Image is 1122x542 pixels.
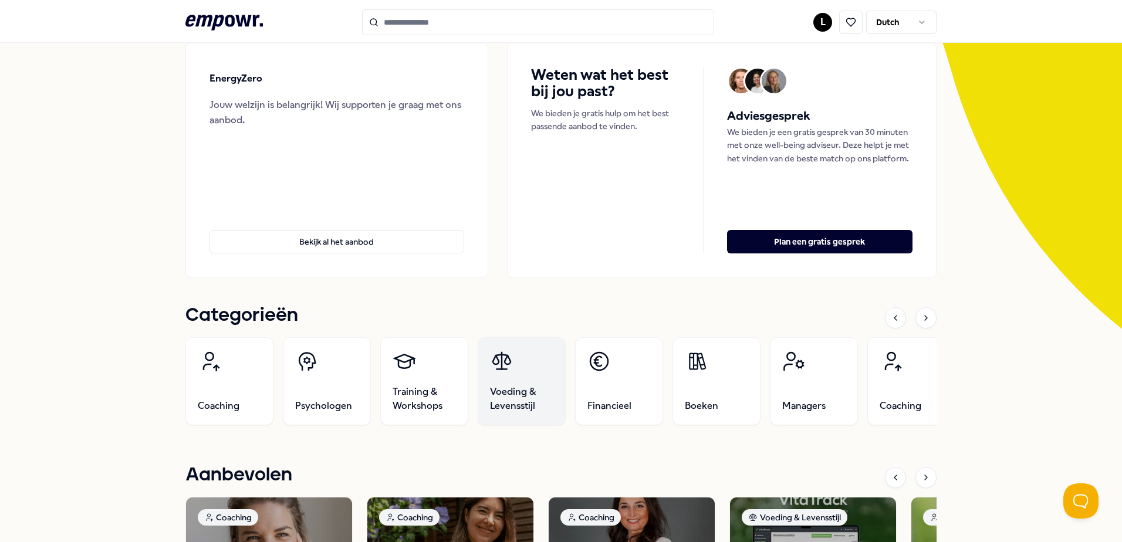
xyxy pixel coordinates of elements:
a: Financieel [575,337,663,425]
p: We bieden je een gratis gesprek van 30 minuten met onze well-being adviseur. Deze helpt je met he... [727,126,913,165]
a: Bekijk al het aanbod [209,211,464,253]
div: Voeding & Levensstijl [742,509,847,526]
iframe: Help Scout Beacon - Open [1063,483,1099,519]
span: Managers [782,399,826,413]
a: Training & Workshops [380,337,468,425]
button: L [813,13,832,32]
img: Avatar [745,69,770,93]
a: Managers [770,337,858,425]
h4: Weten wat het best bij jou past? [531,67,680,100]
img: Avatar [729,69,753,93]
span: Coaching [198,399,239,413]
span: Training & Workshops [393,385,456,413]
div: Coaching [923,509,984,526]
span: Psychologen [295,399,352,413]
a: Psychologen [283,337,371,425]
h1: Categorieën [185,301,298,330]
button: Plan een gratis gesprek [727,230,913,253]
div: Coaching [198,509,258,526]
img: Avatar [762,69,786,93]
h1: Aanbevolen [185,460,292,490]
button: Bekijk al het aanbod [209,230,464,253]
a: Voeding & Levensstijl [478,337,566,425]
span: Coaching [880,399,921,413]
p: EnergyZero [209,71,262,86]
a: Boeken [672,337,761,425]
h5: Adviesgesprek [727,107,913,126]
a: Coaching [867,337,955,425]
div: Coaching [379,509,440,526]
a: Coaching [185,337,273,425]
span: Voeding & Levensstijl [490,385,553,413]
p: We bieden je gratis hulp om het best passende aanbod te vinden. [531,107,680,133]
span: Boeken [685,399,718,413]
input: Search for products, categories or subcategories [362,9,714,35]
span: Financieel [587,399,631,413]
div: Coaching [560,509,621,526]
div: Jouw welzijn is belangrijk! Wij supporten je graag met ons aanbod. [209,97,464,127]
